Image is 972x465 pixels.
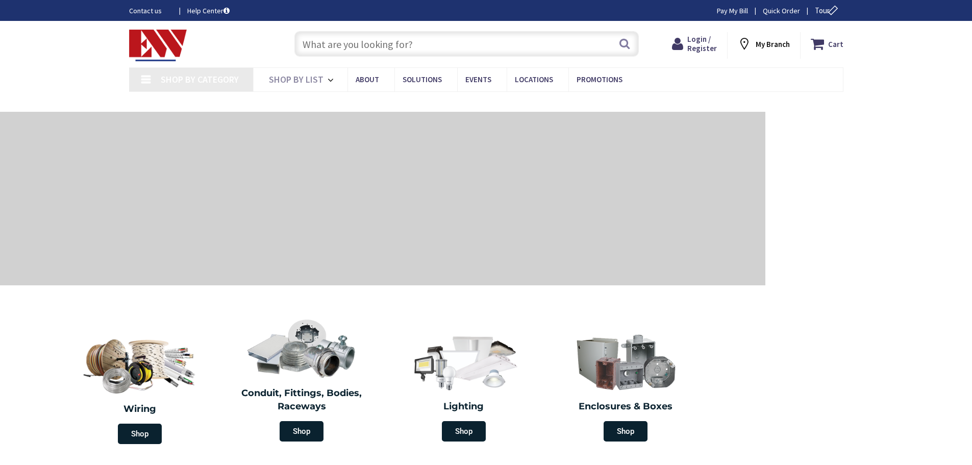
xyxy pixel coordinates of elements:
[672,35,717,53] a: Login / Register
[465,75,491,84] span: Events
[737,35,790,53] div: My Branch
[815,6,841,15] span: Tour
[390,400,537,413] h2: Lighting
[577,75,622,84] span: Promotions
[756,39,790,49] strong: My Branch
[553,400,700,413] h2: Enclosures & Boxes
[59,327,221,449] a: Wiring Shop
[687,34,717,53] span: Login / Register
[547,327,705,447] a: Enclosures & Boxes Shop
[385,327,542,447] a: Lighting Shop
[604,421,647,442] span: Shop
[118,424,162,444] span: Shop
[828,35,843,53] strong: Cart
[64,403,216,416] h2: Wiring
[811,35,843,53] a: Cart
[129,6,171,16] a: Contact us
[280,421,323,442] span: Shop
[294,31,639,57] input: What are you looking for?
[129,30,187,61] img: Electrical Wholesalers, Inc.
[515,75,553,84] span: Locations
[717,6,748,16] a: Pay My Bill
[187,6,230,16] a: Help Center
[442,421,486,442] span: Shop
[269,74,323,85] span: Shop By List
[229,387,376,413] h2: Conduit, Fittings, Bodies, Raceways
[223,313,381,447] a: Conduit, Fittings, Bodies, Raceways Shop
[763,6,800,16] a: Quick Order
[356,75,379,84] span: About
[403,75,442,84] span: Solutions
[161,74,239,85] span: Shop By Category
